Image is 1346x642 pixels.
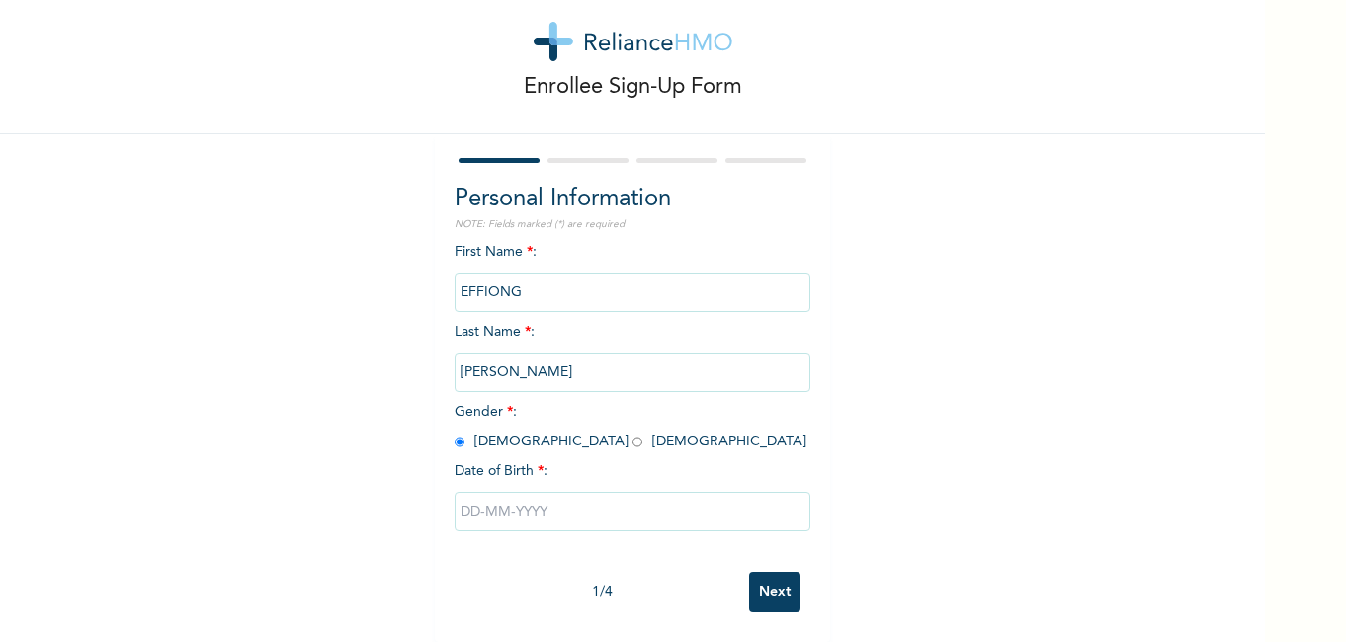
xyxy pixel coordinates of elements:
[455,182,810,217] h2: Personal Information
[455,217,810,232] p: NOTE: Fields marked (*) are required
[534,22,732,61] img: logo
[455,492,810,531] input: DD-MM-YYYY
[455,325,810,379] span: Last Name :
[455,245,810,299] span: First Name :
[524,71,742,104] p: Enrollee Sign-Up Form
[455,405,806,448] span: Gender : [DEMOGRAPHIC_DATA] [DEMOGRAPHIC_DATA]
[455,353,810,392] input: Enter your last name
[455,273,810,312] input: Enter your first name
[455,461,547,482] span: Date of Birth :
[455,582,749,602] div: 1 / 4
[749,572,800,612] input: Next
